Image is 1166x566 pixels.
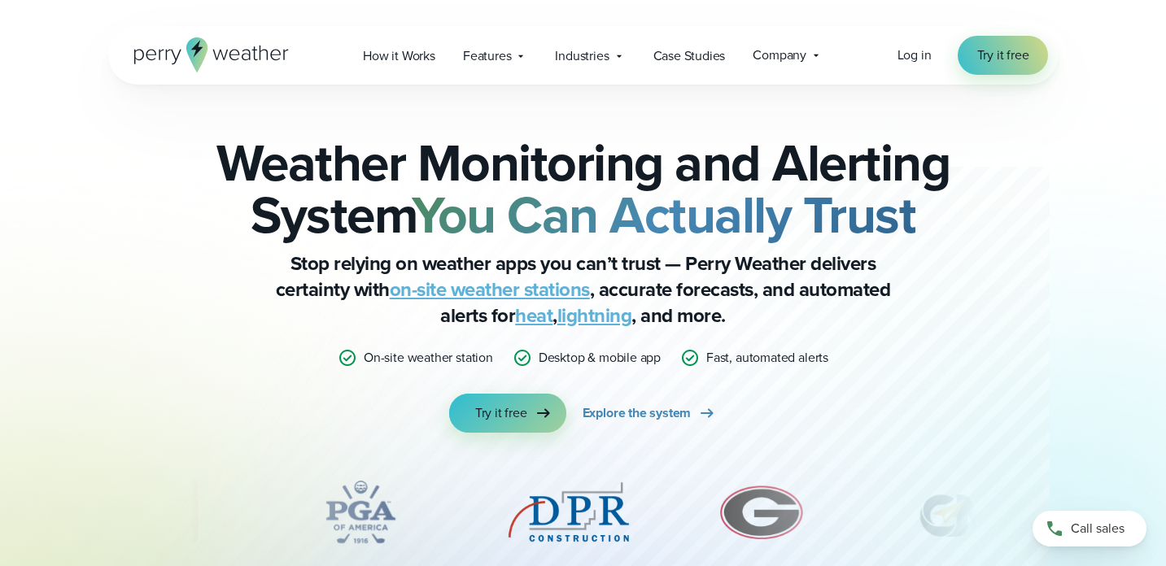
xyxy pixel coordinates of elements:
[295,472,426,553] img: PGA.svg
[1033,511,1146,546] a: Call sales
[295,472,426,553] div: 4 of 12
[364,348,493,368] p: On-site weather station
[555,46,609,66] span: Industries
[890,472,1121,553] img: Corona-Norco-Unified-School-District.svg
[977,46,1029,65] span: Try it free
[640,39,740,72] a: Case Studies
[583,394,718,433] a: Explore the system
[539,348,661,368] p: Desktop & mobile app
[753,46,806,65] span: Company
[412,176,915,253] strong: You Can Actually Trust
[190,472,977,561] div: slideshow
[515,301,552,330] a: heat
[897,46,932,64] span: Log in
[349,39,449,72] a: How it Works
[258,250,909,329] p: Stop relying on weather apps you can’t trust — Perry Weather delivers certainty with , accurate f...
[1071,519,1125,538] span: Call sales
[653,46,726,66] span: Case Studies
[583,403,692,423] span: Explore the system
[897,46,932,65] a: Log in
[504,472,634,553] img: DPR-Construction.svg
[557,301,632,330] a: lightning
[958,36,1049,75] a: Try it free
[475,403,527,423] span: Try it free
[706,348,828,368] p: Fast, automated alerts
[449,394,566,433] a: Try it free
[390,275,590,304] a: on-site weather stations
[504,472,634,553] div: 5 of 12
[712,472,812,553] img: University-of-Georgia.svg
[712,472,812,553] div: 6 of 12
[890,472,1121,553] div: 7 of 12
[463,46,512,66] span: Features
[363,46,435,66] span: How it Works
[190,137,977,241] h2: Weather Monitoring and Alerting System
